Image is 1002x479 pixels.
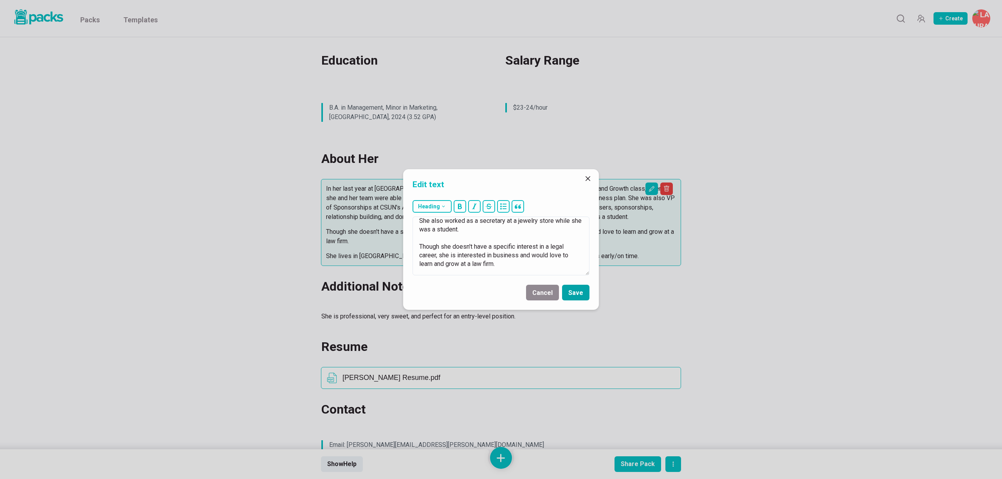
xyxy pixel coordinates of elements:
[526,285,559,300] button: Cancel
[468,200,481,213] button: italic
[403,169,599,197] header: Edit text
[413,200,452,213] button: Heading
[454,200,466,213] button: bold
[562,285,589,300] button: Save
[483,200,495,213] button: strikethrough
[582,172,594,185] button: Close
[512,200,524,213] button: block quote
[497,200,510,213] button: bullet
[413,217,589,275] textarea: In her last year at [GEOGRAPHIC_DATA], she was a client/team lead in her Small Business Planning ...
